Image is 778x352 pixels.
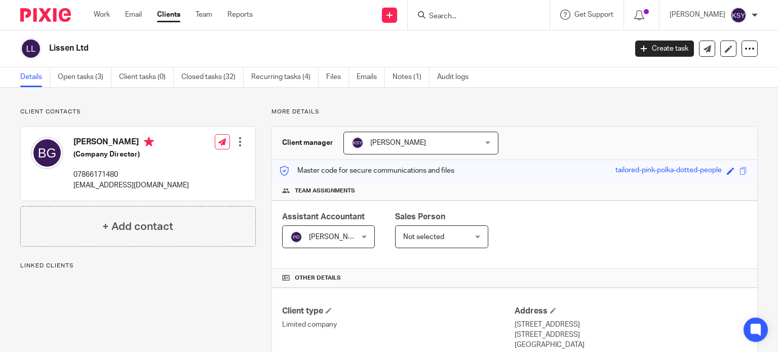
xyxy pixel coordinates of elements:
[31,137,63,169] img: svg%3E
[370,139,426,146] span: [PERSON_NAME]
[181,67,244,87] a: Closed tasks (32)
[49,43,506,54] h2: Lissen Ltd
[144,137,154,147] i: Primary
[295,187,355,195] span: Team assignments
[290,231,302,243] img: svg%3E
[309,233,365,241] span: [PERSON_NAME]
[352,137,364,149] img: svg%3E
[282,213,365,221] span: Assistant Accountant
[515,340,747,350] p: [GEOGRAPHIC_DATA]
[271,108,758,116] p: More details
[73,149,189,160] h5: (Company Director)
[395,213,445,221] span: Sales Person
[282,320,515,330] p: Limited company
[251,67,319,87] a: Recurring tasks (4)
[157,10,180,20] a: Clients
[615,165,722,177] div: tailored-pink-polka-dotted-people
[73,170,189,180] p: 07866171480
[282,138,333,148] h3: Client manager
[515,330,747,340] p: [STREET_ADDRESS]
[20,108,256,116] p: Client contacts
[428,12,519,21] input: Search
[20,8,71,22] img: Pixie
[437,67,476,87] a: Audit logs
[295,274,341,282] span: Other details
[280,166,454,176] p: Master code for secure communications and files
[20,38,42,59] img: svg%3E
[73,137,189,149] h4: [PERSON_NAME]
[730,7,747,23] img: svg%3E
[393,67,430,87] a: Notes (1)
[515,306,747,317] h4: Address
[635,41,694,57] a: Create task
[73,180,189,190] p: [EMAIL_ADDRESS][DOMAIN_NAME]
[125,10,142,20] a: Email
[403,233,444,241] span: Not selected
[670,10,725,20] p: [PERSON_NAME]
[196,10,212,20] a: Team
[58,67,111,87] a: Open tasks (3)
[515,320,747,330] p: [STREET_ADDRESS]
[20,262,256,270] p: Linked clients
[94,10,110,20] a: Work
[20,67,50,87] a: Details
[282,306,515,317] h4: Client type
[357,67,385,87] a: Emails
[326,67,349,87] a: Files
[102,219,173,234] h4: + Add contact
[574,11,613,18] span: Get Support
[227,10,253,20] a: Reports
[119,67,174,87] a: Client tasks (0)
